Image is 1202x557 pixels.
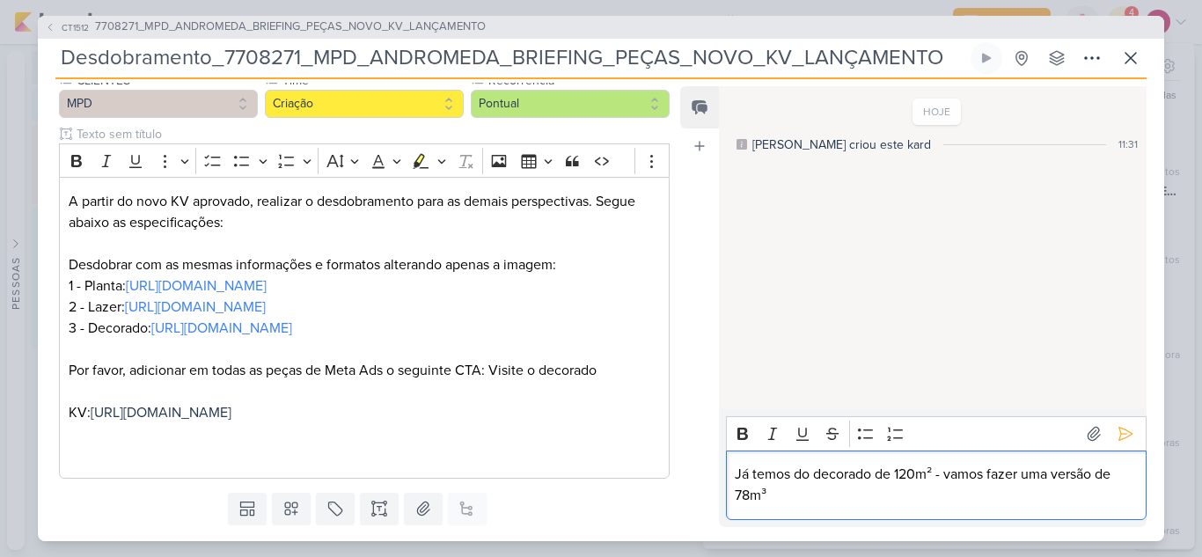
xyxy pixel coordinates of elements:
div: 11:31 [1118,136,1138,152]
a: [URL][DOMAIN_NAME] [125,298,266,316]
button: Pontual [471,90,670,118]
p: A partir do novo KV aprovado, realizar o desdobramento para as demais perspectivas. Segue abaixo ... [69,191,660,254]
div: Editor editing area: main [59,177,670,479]
div: Editor editing area: main [726,451,1147,520]
p: 1 - Planta: 2 - Lazer: 3 - Decorado: Por favor, adicionar em todas as peças de Meta Ads o seguint... [69,275,660,465]
p: Desdobrar com as mesmas informações e formatos alterando apenas a imagem: [69,254,660,275]
button: Criação [265,90,464,118]
div: [PERSON_NAME] criou este kard [752,136,931,154]
input: Kard Sem Título [55,42,967,74]
input: Texto sem título [73,125,670,143]
a: [URL][DOMAIN_NAME] [91,404,231,421]
div: Editor toolbar [59,143,670,178]
p: Já temos do decorado de 120m² - vamos fazer uma versão de 78m³ [735,464,1137,506]
button: MPD [59,90,258,118]
a: [URL][DOMAIN_NAME] [151,319,292,337]
div: Ligar relógio [979,51,993,65]
a: [URL][DOMAIN_NAME] [126,277,267,295]
div: Editor toolbar [726,416,1147,451]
